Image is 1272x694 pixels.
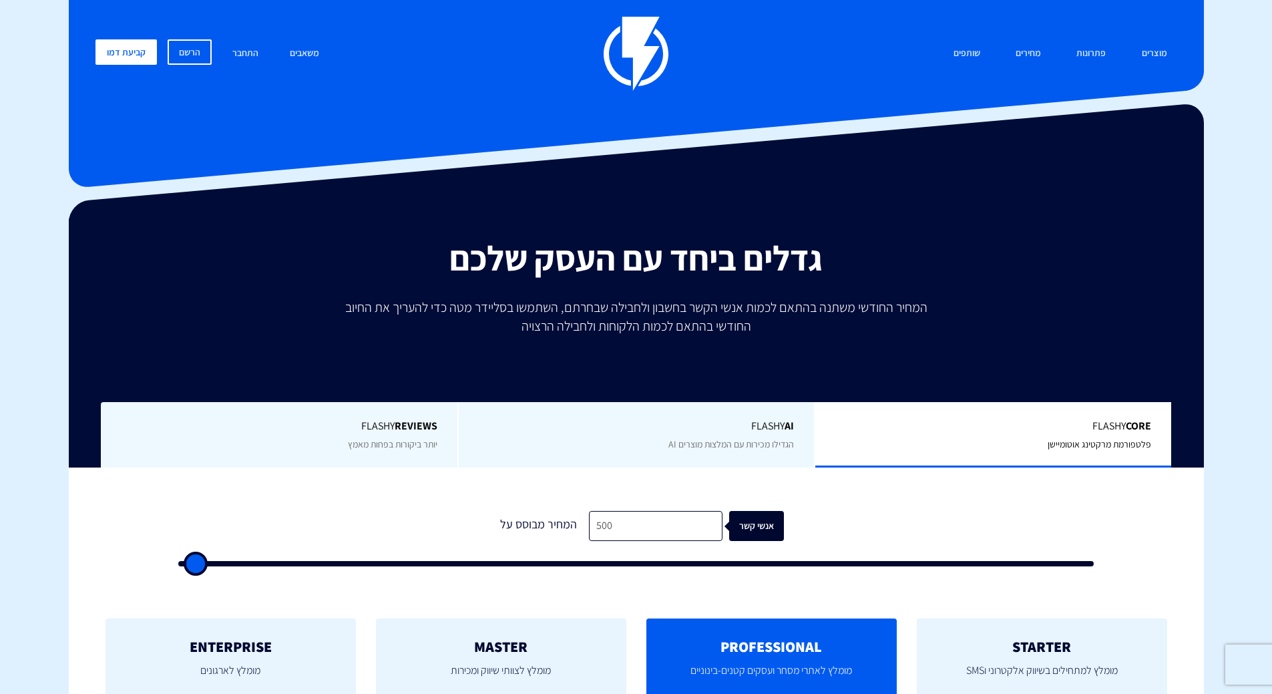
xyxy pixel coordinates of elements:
[396,639,606,655] h2: MASTER
[479,419,795,434] span: Flashy
[753,511,807,541] div: אנשי קשר
[121,419,437,434] span: Flashy
[395,419,437,433] b: REVIEWS
[336,298,937,335] p: המחיר החודשי משתנה בהתאם לכמות אנשי הקשר בחשבון ולחבילה שבחרתם, השתמשו בסליידר מטה כדי להעריך את ...
[937,639,1147,655] h2: STARTER
[943,39,990,68] a: שותפים
[168,39,212,65] a: הרשם
[785,419,794,433] b: AI
[1006,39,1051,68] a: מחירים
[668,438,794,450] span: הגדילו מכירות עם המלצות מוצרים AI
[79,239,1194,277] h2: גדלים ביחד עם העסק שלכם
[1132,39,1177,68] a: מוצרים
[489,511,589,541] div: המחיר מבוסס על
[95,39,157,65] a: קביעת דמו
[348,438,437,450] span: יותר ביקורות בפחות מאמץ
[1048,438,1151,450] span: פלטפורמת מרקטינג אוטומיישן
[126,639,336,655] h2: ENTERPRISE
[1066,39,1116,68] a: פתרונות
[835,419,1151,434] span: Flashy
[666,639,877,655] h2: PROFESSIONAL
[222,39,268,68] a: התחבר
[1126,419,1151,433] b: Core
[280,39,329,68] a: משאבים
